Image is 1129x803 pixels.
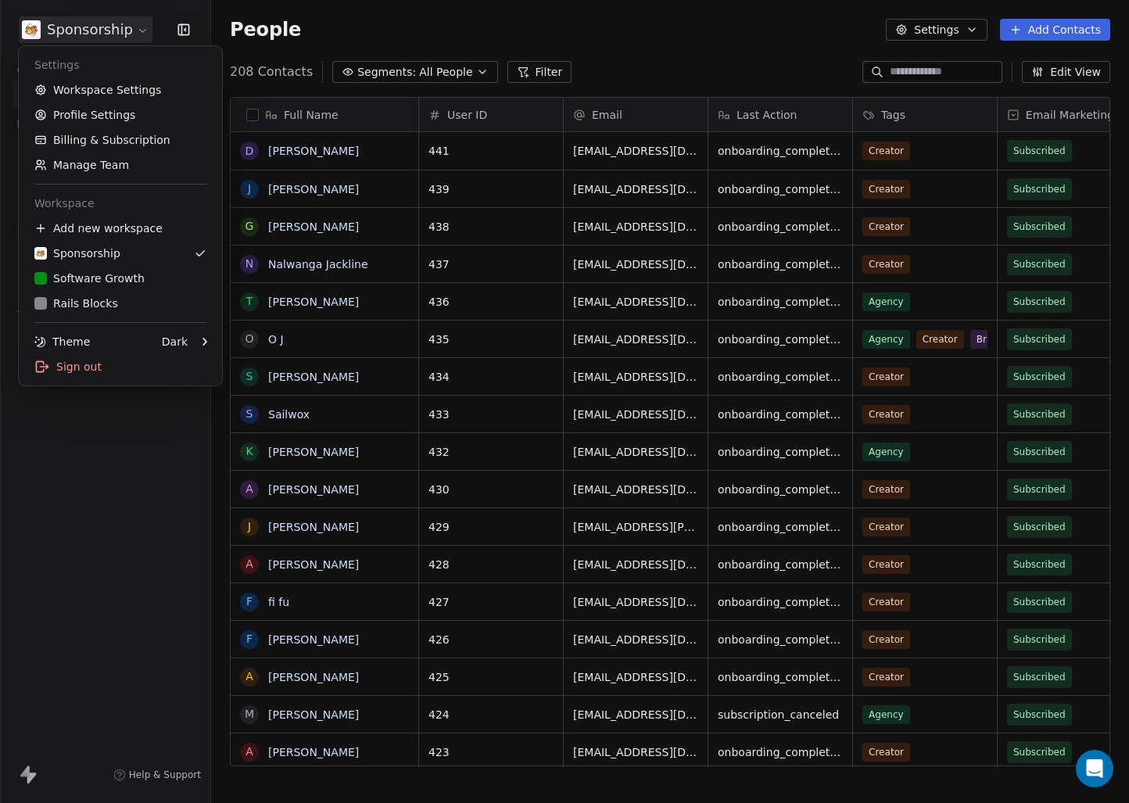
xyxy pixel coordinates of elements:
div: Dark [162,334,188,350]
div: Sponsorship [34,246,120,261]
a: Workspace Settings [25,77,216,102]
a: Billing & Subscription [25,127,216,152]
div: Add new workspace [25,216,216,241]
a: Manage Team [25,152,216,177]
div: Workspace [25,191,216,216]
div: Software Growth [34,271,145,286]
img: logo-white-bg.png [34,247,47,260]
div: Theme [34,334,90,350]
div: Settings [25,52,216,77]
div: Rails Blocks [34,296,118,311]
a: Profile Settings [25,102,216,127]
div: Sign out [25,354,216,379]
